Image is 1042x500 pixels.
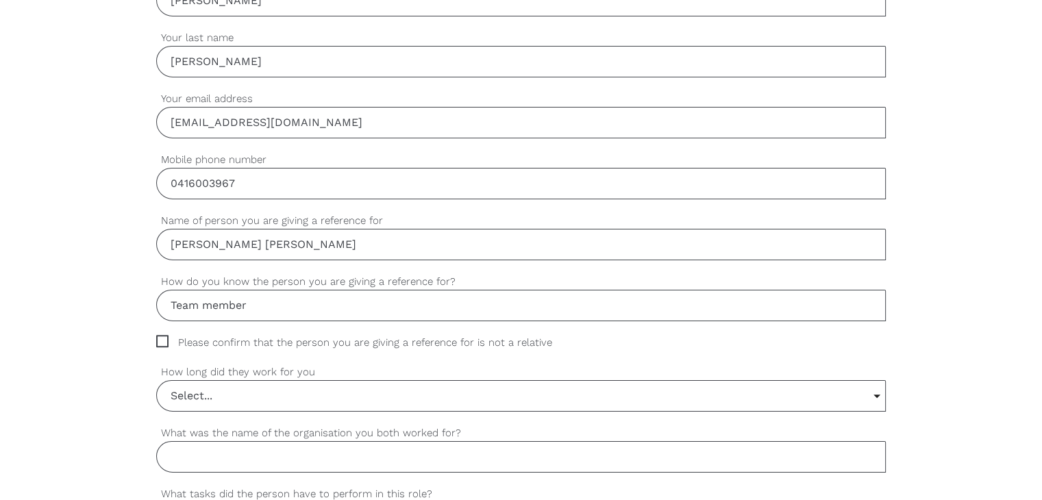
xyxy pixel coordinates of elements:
[156,213,886,229] label: Name of person you are giving a reference for
[156,152,886,168] label: Mobile phone number
[156,335,578,351] span: Please confirm that the person you are giving a reference for is not a relative
[156,30,886,46] label: Your last name
[156,91,886,107] label: Your email address
[156,274,886,290] label: How do you know the person you are giving a reference for?
[156,364,886,380] label: How long did they work for you
[156,425,886,441] label: What was the name of the organisation you both worked for?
